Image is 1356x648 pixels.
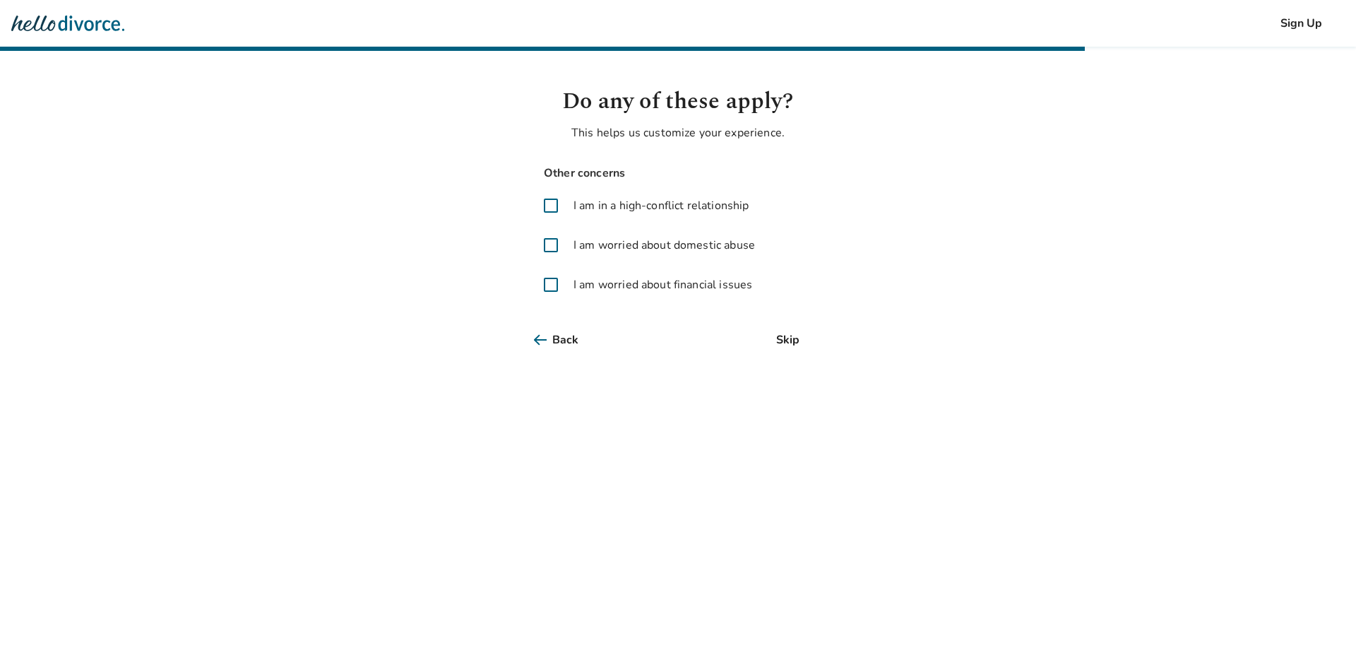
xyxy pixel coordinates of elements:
[1285,580,1356,648] iframe: Chat Widget
[573,197,749,214] span: I am in a high-conflict relationship
[534,124,822,141] p: This helps us customize your experience.
[573,276,752,293] span: I am worried about financial issues
[534,324,601,355] button: Back
[1258,8,1345,39] button: Sign Up
[534,164,822,183] span: Other concerns
[754,324,822,355] button: Skip
[11,9,124,37] img: Hello Divorce Logo
[573,237,755,254] span: I am worried about domestic abuse
[534,85,822,119] h1: Do any of these apply?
